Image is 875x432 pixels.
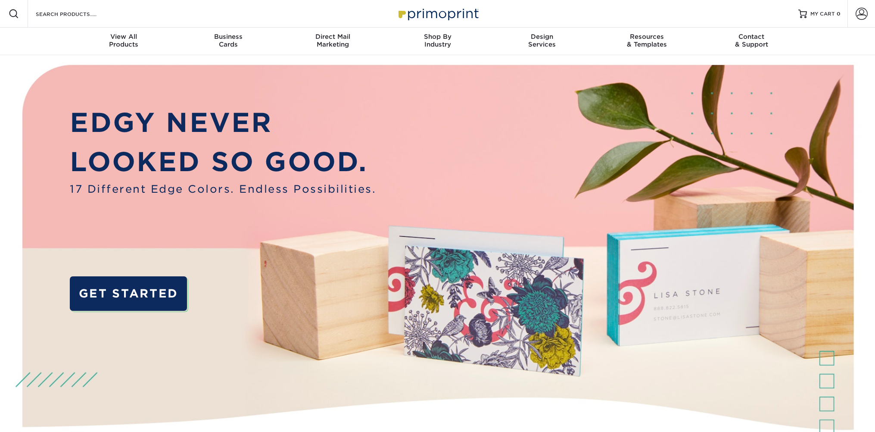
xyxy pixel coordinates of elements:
a: View AllProducts [72,28,176,55]
span: 0 [837,11,841,17]
div: Industry [385,33,490,48]
a: Direct MailMarketing [280,28,385,55]
div: Products [72,33,176,48]
a: GET STARTED [70,276,187,311]
div: Services [490,33,595,48]
input: SEARCH PRODUCTS..... [35,9,119,19]
a: DesignServices [490,28,595,55]
a: Contact& Support [699,28,804,55]
div: & Templates [595,33,699,48]
a: BusinessCards [176,28,280,55]
a: Shop ByIndustry [385,28,490,55]
span: Business [176,33,280,41]
span: Resources [595,33,699,41]
span: MY CART [810,10,835,18]
a: Resources& Templates [595,28,699,55]
span: Design [490,33,595,41]
p: EDGY NEVER [70,103,376,142]
div: & Support [699,33,804,48]
span: 17 Different Edge Colors. Endless Possibilities. [70,182,376,197]
img: Primoprint [395,4,481,23]
span: Direct Mail [280,33,385,41]
div: Cards [176,33,280,48]
span: Contact [699,33,804,41]
p: LOOKED SO GOOD. [70,142,376,182]
div: Marketing [280,33,385,48]
span: Shop By [385,33,490,41]
span: View All [72,33,176,41]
